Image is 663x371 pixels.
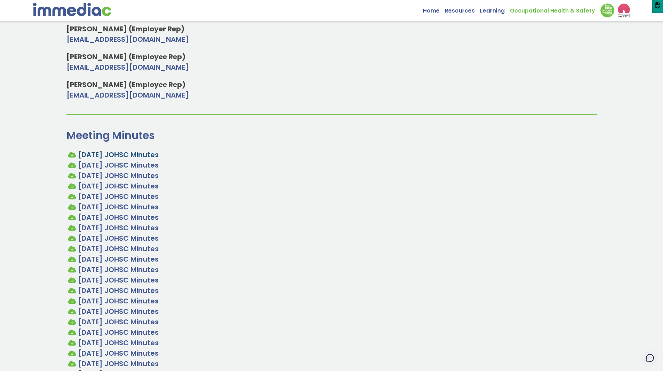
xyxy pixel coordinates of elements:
a: [DATE] JOHSC Minutes [78,181,159,191]
a: [DATE] JOHSC Minutes [78,202,159,212]
a: [DATE] JOHSC Minutes [78,265,159,275]
a: [DATE] JOHSC Minutes [78,233,159,243]
a: [DATE] JOHSC Minutes [78,327,159,337]
a: [DATE] JOHSC Minutes [78,348,159,358]
img: immediac [33,3,111,16]
a: [EMAIL_ADDRESS][DOMAIN_NAME] [66,90,189,100]
a: [EMAIL_ADDRESS][DOMAIN_NAME] [66,34,189,44]
a: [DATE] JOHSC Minutes [78,150,159,160]
a: Home [423,3,445,14]
a: Learning [480,3,510,14]
a: [DATE] JOHSC Minutes [78,160,159,170]
strong: [PERSON_NAME] (Employee Rep) [66,80,186,90]
img: logo2_wea_nobg.webp [618,3,630,17]
a: [DATE] JOHSC Minutes [78,317,159,327]
img: Down [600,3,614,17]
a: [DATE] JOHSC Minutes [78,244,159,254]
a: [DATE] JOHSC Minutes [78,212,159,222]
a: [DATE] JOHSC Minutes [78,307,159,316]
strong: [PERSON_NAME] (Employee Rep) [66,52,186,62]
a: [DATE] JOHSC Minutes [78,286,159,295]
a: [DATE] JOHSC Minutes [78,223,159,233]
a: Resources [445,3,480,14]
a: Occupational Health & Safety [510,3,600,14]
a: [DATE] JOHSC Minutes [78,254,159,264]
strong: [PERSON_NAME] (Employer Rep) [66,24,184,34]
a: [DATE] JOHSC Minutes [78,296,159,306]
a: [DATE] JOHSC Minutes [78,192,159,201]
a: [DATE] JOHSC Minutes [78,171,159,180]
a: [DATE] JOHSC Minutes [78,338,159,348]
a: [EMAIL_ADDRESS][DOMAIN_NAME] [66,62,189,72]
a: [DATE] JOHSC Minutes [78,359,159,369]
a: [DATE] JOHSC Minutes [78,275,159,285]
h2: Meeting Minutes [66,129,597,142]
